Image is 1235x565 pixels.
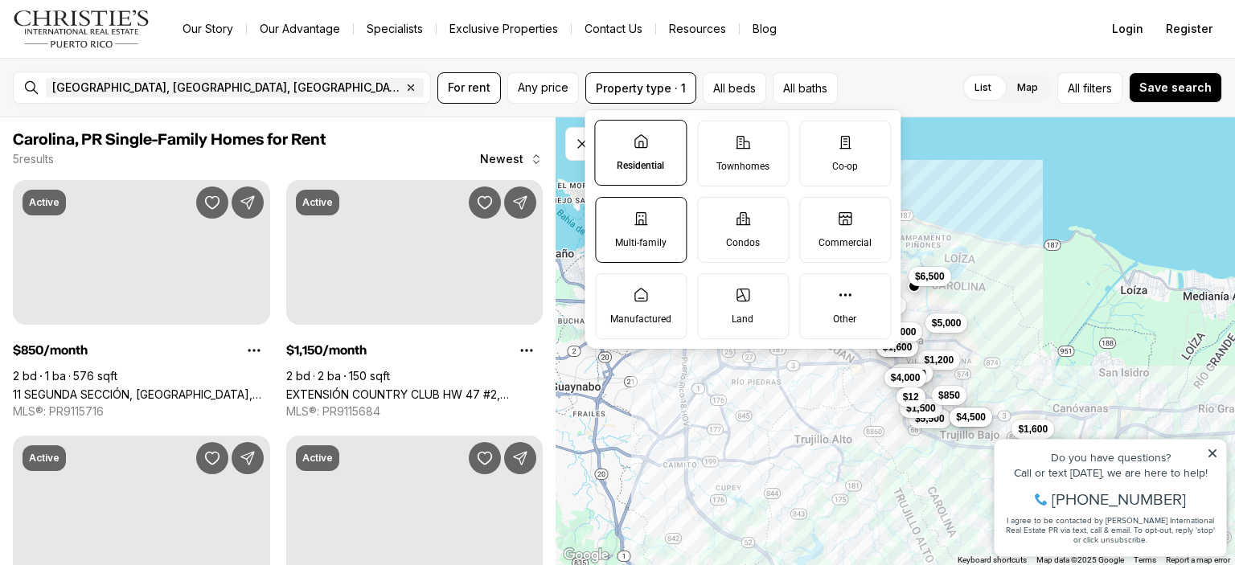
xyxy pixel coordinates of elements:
button: Any price [507,72,579,104]
a: Blog [740,18,790,40]
p: Other [833,313,856,325]
button: Share Property [504,442,536,474]
span: Newest [480,153,523,166]
a: EXTENSIÓN COUNTRY CLUB HW 47 #2, CAROLINA PR, 00985 [286,387,544,401]
a: 11 SEGUNDA SECCIÓN, VILA CAROLINA, #2, CAROLINA PR, 00985 [13,387,270,401]
button: Property type · 1 [585,72,696,104]
p: Co-op [832,160,858,173]
span: $4,000 [890,371,920,384]
p: Condos [726,236,760,249]
button: Dismiss drawing [565,127,646,161]
a: Specialists [354,18,436,40]
p: Manufactured [610,313,671,325]
label: Map [1004,73,1051,102]
span: Register [1166,23,1212,35]
button: All baths [773,72,838,104]
a: Exclusive Properties [437,18,571,40]
p: Active [29,452,59,465]
button: $6,500 [909,267,951,286]
button: Share Property [504,186,536,219]
span: Carolina, PR Single-Family Homes for Rent [13,132,326,148]
button: $5,000 [891,363,933,383]
span: $1,000 [897,367,926,380]
span: For rent [448,81,490,94]
span: $1,200 [924,354,954,366]
p: Multi-family [615,236,667,249]
button: Login [1102,13,1153,45]
button: $5,500 [909,409,951,428]
a: Our Story [170,18,246,40]
span: $12 [902,391,918,403]
span: $6,500 [915,270,945,283]
p: Commercial [819,236,872,249]
a: Our Advantage [247,18,353,40]
a: Resources [656,18,739,40]
button: Share Property [232,186,264,219]
button: $4,500 [950,407,992,427]
button: Contact Us [572,18,655,40]
button: For rent [437,72,501,104]
button: $850 [932,386,966,405]
span: $4,500 [956,411,986,424]
span: Save search [1139,81,1212,94]
p: Townhomes [716,160,769,173]
button: Allfilters [1057,72,1122,104]
p: Land [732,313,753,325]
button: $12 [896,387,925,407]
span: $3,000 [886,325,916,338]
button: Save Property: EXTENSIÓN COUNTRY CLUB HW 47 [196,442,228,474]
button: Share Property [232,442,264,474]
span: [PHONE_NUMBER] [66,76,200,92]
button: Save Property: HW47 EXTENSIÓN COUNTRY CLUB #1 [469,442,501,474]
div: Do you have questions? [17,36,232,47]
button: Save Property: 11 SEGUNDA SECCIÓN, VILA CAROLINA, #2 [196,186,228,219]
p: Active [29,196,59,209]
span: Any price [518,81,568,94]
button: Newest [470,143,552,175]
button: Register [1156,13,1222,45]
p: Residential [617,159,664,172]
span: $5,500 [915,412,945,425]
span: $1,600 [882,341,912,354]
span: Login [1112,23,1143,35]
button: $5,000 [925,313,967,333]
button: $4,000 [884,368,926,387]
button: $1,000 [890,364,933,383]
span: filters [1083,80,1112,96]
span: [GEOGRAPHIC_DATA], [GEOGRAPHIC_DATA], [GEOGRAPHIC_DATA] [52,81,401,94]
button: $1,200 [917,350,960,370]
img: logo [13,10,150,48]
button: All beds [703,72,766,104]
p: Active [302,452,333,465]
button: $18 [876,296,905,315]
span: I agree to be contacted by [PERSON_NAME] International Real Estate PR via text, call & email. To ... [20,99,229,129]
span: $5,000 [931,317,961,330]
span: All [1068,80,1080,96]
div: Call or text [DATE], we are here to help! [17,51,232,63]
button: Property options [238,334,270,366]
button: Save Property: EXTENSIÓN COUNTRY CLUB HW 47 #2 [469,186,501,219]
label: List [962,73,1004,102]
p: Active [302,196,333,209]
button: Save search [1129,72,1222,103]
p: 5 results [13,153,54,166]
button: $1,500 [900,399,942,418]
span: $850 [938,389,960,402]
button: Property options [511,334,543,366]
span: $1,500 [906,402,936,415]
